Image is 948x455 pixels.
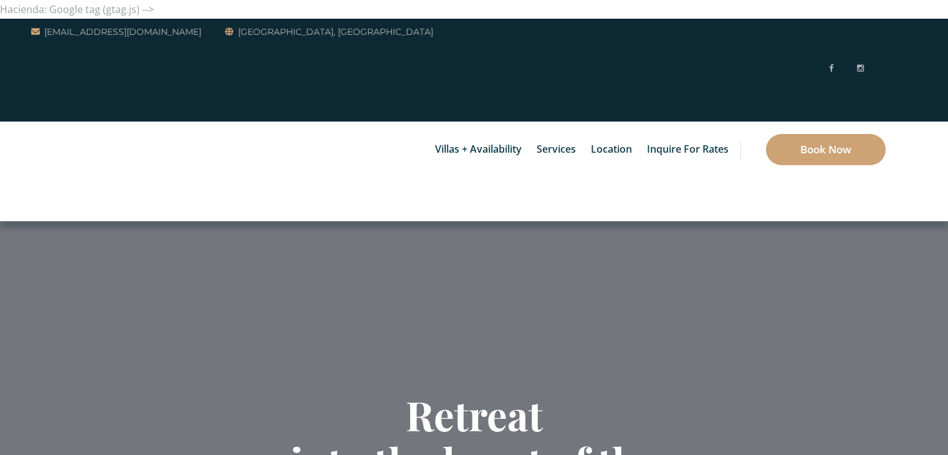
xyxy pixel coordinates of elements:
[766,134,886,165] a: Book Now
[530,122,582,178] a: Services
[31,24,201,39] a: [EMAIL_ADDRESS][DOMAIN_NAME]
[641,122,735,178] a: Inquire for Rates
[876,22,886,116] img: svg%3E
[31,125,90,218] img: Awesome Logo
[429,122,528,178] a: Villas + Availability
[225,24,433,39] a: [GEOGRAPHIC_DATA], [GEOGRAPHIC_DATA]
[585,122,638,178] a: Location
